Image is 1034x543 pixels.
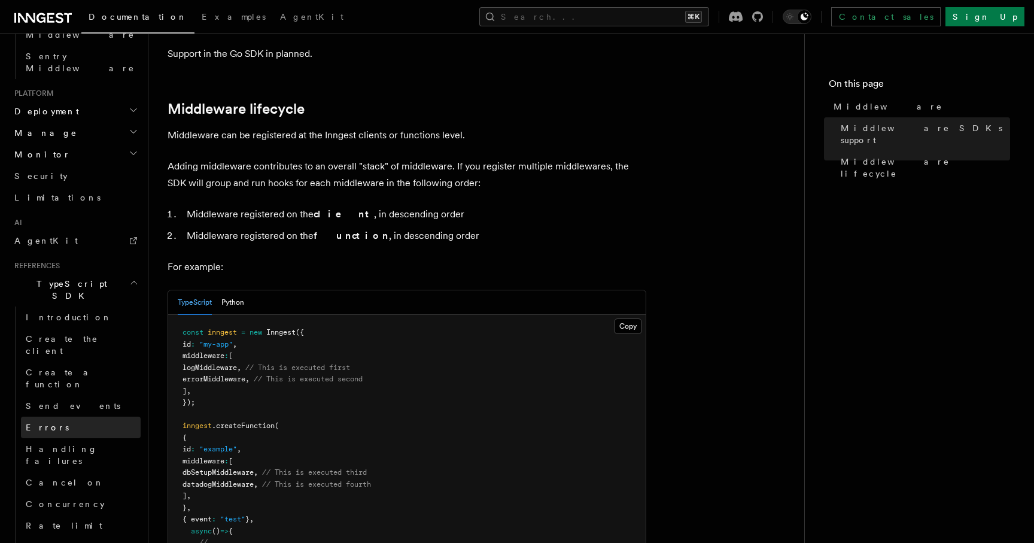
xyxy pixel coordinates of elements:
[237,445,241,453] span: ,
[685,11,702,23] kbd: ⌘K
[212,421,275,430] span: .createFunction
[254,480,258,489] span: ,
[187,387,191,395] span: ,
[250,328,262,336] span: new
[183,468,254,477] span: dbSetupMiddleware
[21,515,141,536] a: Rate limit
[245,363,350,372] span: // This is executed first
[221,290,244,315] button: Python
[841,156,1010,180] span: Middleware lifecycle
[614,318,642,334] button: Copy
[168,259,646,275] p: For example:
[275,421,279,430] span: (
[183,387,187,395] span: ]
[187,492,191,500] span: ,
[220,515,245,523] span: "test"
[21,328,141,362] a: Create the client
[254,375,363,383] span: // This is executed second
[273,4,351,32] a: AgentKit
[241,328,245,336] span: =
[10,273,141,307] button: TypeScript SDK
[168,158,646,192] p: Adding middleware contributes to an overall "stack" of middleware. If you register multiple middl...
[191,340,195,348] span: :
[183,363,237,372] span: logMiddleware
[14,193,101,202] span: Limitations
[10,278,129,302] span: TypeScript SDK
[229,351,233,360] span: [
[314,208,374,220] strong: client
[26,334,98,356] span: Create the client
[183,375,245,383] span: errorMiddleware
[836,151,1010,184] a: Middleware lifecycle
[183,398,195,407] span: });
[10,89,54,98] span: Platform
[266,328,296,336] span: Inngest
[212,527,220,535] span: ()
[250,515,254,523] span: ,
[229,457,233,465] span: [
[168,127,646,144] p: Middleware can be registered at the Inngest clients or functions level.
[183,328,203,336] span: const
[254,468,258,477] span: ,
[89,12,187,22] span: Documentation
[199,340,233,348] span: "my-app"
[26,478,104,487] span: Cancel on
[183,457,224,465] span: middleware
[14,171,68,181] span: Security
[21,472,141,493] a: Cancel on
[168,45,646,62] p: Support in the Go SDK in planned.
[26,499,105,509] span: Concurrency
[187,503,191,512] span: ,
[21,395,141,417] a: Send events
[783,10,811,24] button: Toggle dark mode
[220,527,229,535] span: =>
[26,521,102,530] span: Rate limit
[245,375,250,383] span: ,
[10,105,79,117] span: Deployment
[183,433,187,442] span: {
[836,117,1010,151] a: Middleware SDKs support
[183,503,187,512] span: }
[10,148,71,160] span: Monitor
[194,4,273,32] a: Examples
[26,401,120,411] span: Send events
[183,445,191,453] span: id
[314,230,389,241] strong: function
[26,313,112,322] span: Introduction
[829,77,1010,96] h4: On this page
[10,122,141,144] button: Manage
[10,165,141,187] a: Security
[178,290,212,315] button: TypeScript
[245,515,250,523] span: }
[21,362,141,395] a: Create a function
[202,12,266,22] span: Examples
[183,515,212,523] span: { event
[233,340,237,348] span: ,
[81,4,194,34] a: Documentation
[237,363,241,372] span: ,
[10,101,141,122] button: Deployment
[208,328,237,336] span: inngest
[26,423,69,432] span: Errors
[479,7,709,26] button: Search...⌘K
[224,457,229,465] span: :
[183,340,191,348] span: id
[10,187,141,208] a: Limitations
[199,445,237,453] span: "example"
[191,527,212,535] span: async
[10,230,141,251] a: AgentKit
[21,45,141,79] a: Sentry Middleware
[262,480,371,489] span: // This is executed fourth
[21,438,141,472] a: Handling failures
[183,492,187,500] span: ]
[21,307,141,328] a: Introduction
[280,12,343,22] span: AgentKit
[183,421,212,430] span: inngest
[21,417,141,438] a: Errors
[224,351,229,360] span: :
[183,206,646,223] li: Middleware registered on the , in descending order
[168,101,305,117] a: Middleware lifecycle
[831,7,941,26] a: Contact sales
[296,328,304,336] span: ({
[191,445,195,453] span: :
